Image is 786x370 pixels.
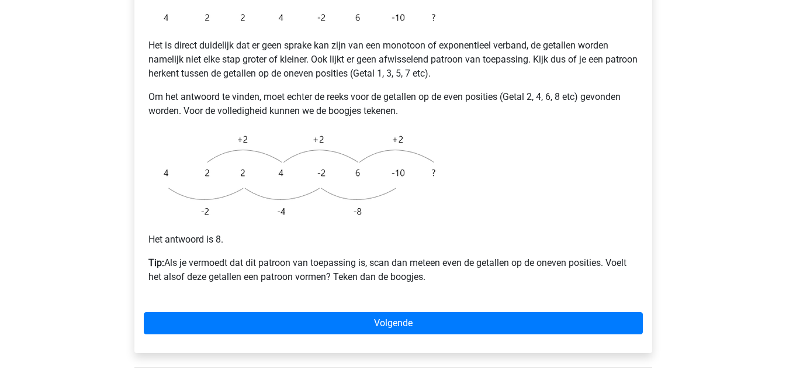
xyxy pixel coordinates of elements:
[148,256,638,284] p: Als je vermoedt dat dit patroon van toepassing is, scan dan meteen even de getallen op de oneven ...
[148,127,441,223] img: Intertwinging_example_1_2.png
[148,233,638,247] p: Het antwoord is 8.
[148,39,638,81] p: Het is direct duidelijk dat er geen sprake kan zijn van een monotoon of exponentieel verband, de ...
[144,312,643,334] a: Volgende
[148,6,441,29] img: Intertwinging_example_1.png
[148,257,164,268] b: Tip:
[148,90,638,118] p: Om het antwoord te vinden, moet echter de reeks voor de getallen op de even posities (Getal 2, 4,...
